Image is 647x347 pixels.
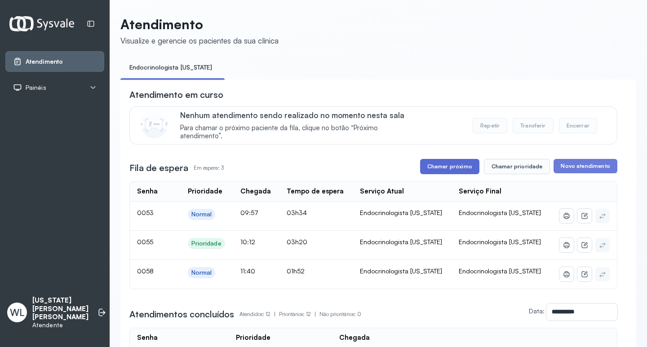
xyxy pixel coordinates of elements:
[32,321,89,329] p: Atendente
[559,118,597,133] button: Encerrar
[360,209,444,217] div: Endocrinologista [US_STATE]
[137,209,154,216] span: 0053
[180,124,418,141] span: Para chamar o próximo paciente da fila, clique no botão “Próximo atendimento”.
[315,311,316,317] span: |
[137,187,158,196] div: Senha
[13,57,97,66] a: Atendimento
[360,267,444,275] div: Endocrinologista [US_STATE]
[26,58,63,66] span: Atendimento
[236,334,270,342] div: Prioridade
[129,88,223,101] h3: Atendimento em curso
[287,209,307,216] span: 03h34
[32,296,89,321] p: [US_STATE] [PERSON_NAME] [PERSON_NAME]
[129,162,188,174] h3: Fila de espera
[137,334,158,342] div: Senha
[287,187,344,196] div: Tempo de espera
[239,308,279,321] p: Atendidos: 12
[26,84,46,92] span: Painéis
[459,238,541,246] span: Endocrinologista [US_STATE]
[120,60,221,75] a: Endocrinologista [US_STATE]
[129,308,234,321] h3: Atendimentos concluídos
[459,187,501,196] div: Serviço Final
[287,267,305,275] span: 01h52
[240,267,255,275] span: 11:40
[360,238,444,246] div: Endocrinologista [US_STATE]
[240,238,255,246] span: 10:12
[554,159,617,173] button: Novo atendimento
[191,269,212,277] div: Normal
[287,238,307,246] span: 03h20
[120,16,279,32] p: Atendimento
[274,311,275,317] span: |
[484,159,550,174] button: Chamar prioridade
[141,111,168,138] img: Imagem de CalloutCard
[529,307,545,315] label: Data:
[420,159,479,174] button: Chamar próximo
[513,118,554,133] button: Transferir
[240,187,271,196] div: Chegada
[473,118,507,133] button: Repetir
[137,267,154,275] span: 0058
[240,209,258,216] span: 09:57
[279,308,319,321] p: Prioritários: 12
[339,334,370,342] div: Chegada
[319,308,361,321] p: Não prioritários: 0
[10,307,25,318] span: WL
[459,209,541,216] span: Endocrinologista [US_STATE]
[120,36,279,45] div: Visualize e gerencie os pacientes da sua clínica
[360,187,404,196] div: Serviço Atual
[191,211,212,218] div: Normal
[459,267,541,275] span: Endocrinologista [US_STATE]
[191,240,222,247] div: Prioridade
[180,110,418,120] p: Nenhum atendimento sendo realizado no momento nesta sala
[188,187,222,196] div: Prioridade
[137,238,153,246] span: 0055
[194,162,224,174] p: Em espera: 3
[9,16,74,31] img: Logotipo do estabelecimento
